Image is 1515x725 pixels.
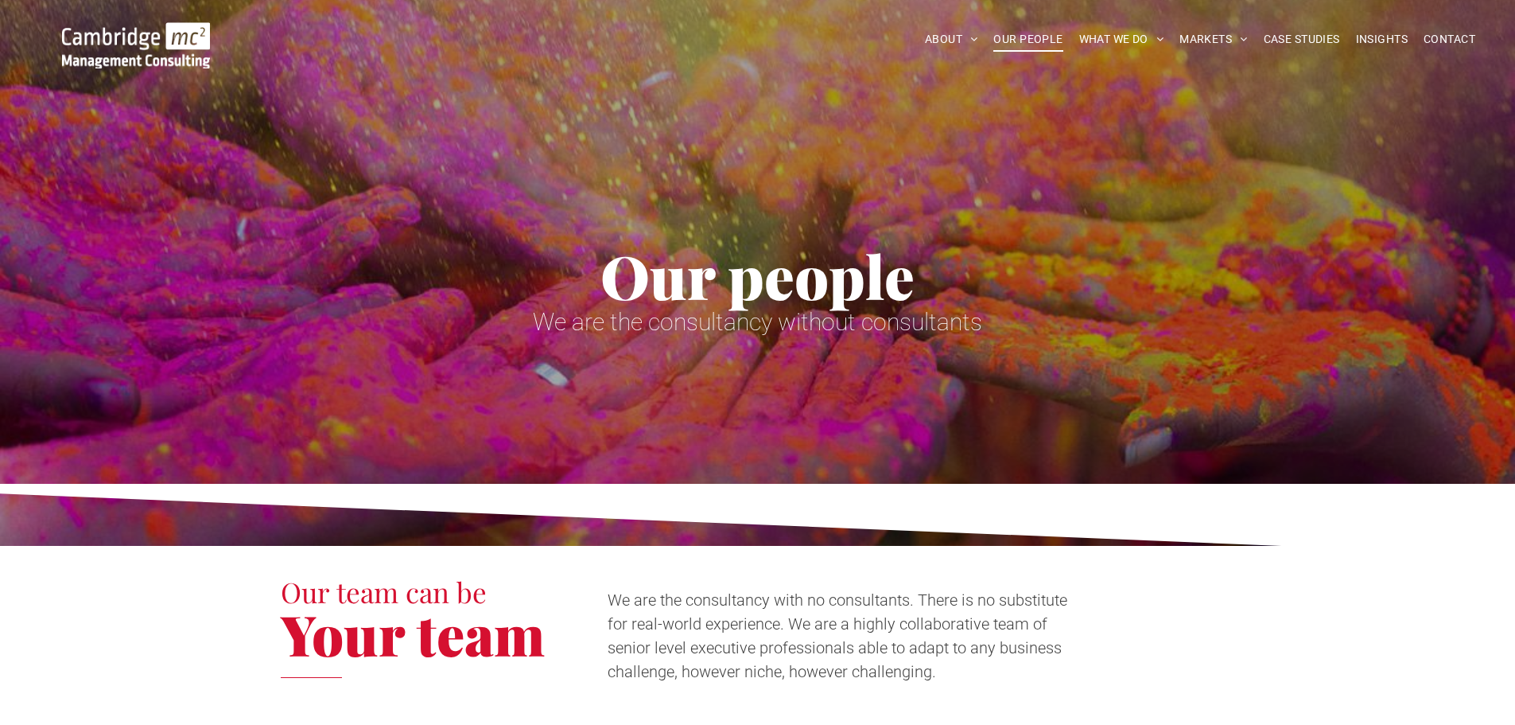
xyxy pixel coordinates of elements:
span: We are the consultancy without consultants [533,308,982,336]
span: Our team can be [281,573,487,610]
a: ABOUT [917,27,986,52]
a: INSIGHTS [1348,27,1416,52]
a: WHAT WE DO [1071,27,1172,52]
a: MARKETS [1171,27,1255,52]
a: Your Business Transformed | Cambridge Management Consulting [62,25,210,41]
a: CASE STUDIES [1256,27,1348,52]
img: Go to Homepage [62,22,210,68]
a: OUR PEOPLE [985,27,1070,52]
span: Your team [281,596,545,671]
span: Our people [600,236,915,315]
a: CONTACT [1416,27,1483,52]
span: We are the consultancy with no consultants. There is no substitute for real-world experience. We ... [608,591,1067,681]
